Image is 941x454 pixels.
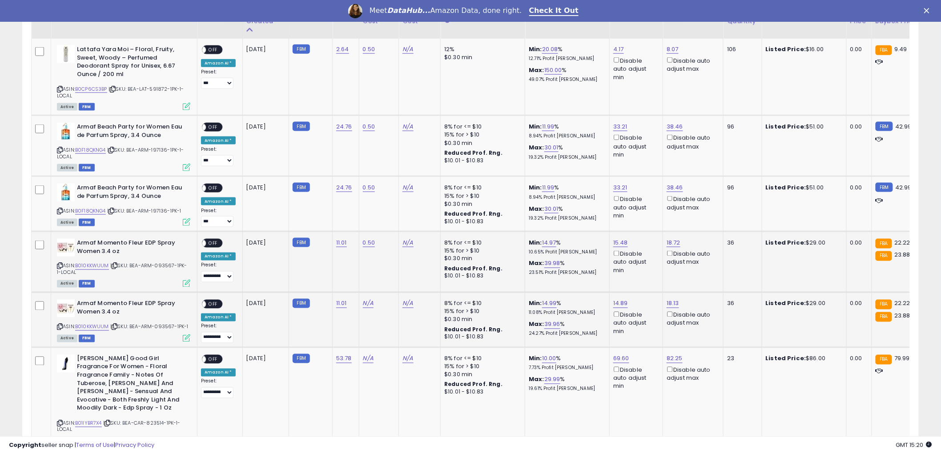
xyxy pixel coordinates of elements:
div: ASIN: [57,300,190,341]
small: FBA [876,300,892,309]
span: 22.22 [894,238,910,247]
img: 417KTRieJnL._SL40_.jpg [57,123,75,141]
a: 4.17 [613,45,624,54]
div: % [529,239,603,255]
div: Disable auto adjust max [667,194,716,212]
b: Reduced Prof. Rng. [444,326,503,333]
a: 39.98 [544,259,560,268]
a: N/A [402,238,413,247]
span: All listings currently available for purchase on Amazon [57,335,77,342]
div: [DATE] [246,355,282,363]
span: OFF [206,355,220,363]
span: | SKU: BEA-LAT-591872-1PK-1-LOCAL [57,85,184,99]
a: 24.76 [336,183,352,192]
div: $0.30 min [444,53,518,61]
div: Meet Amazon Data, done right. [370,6,522,15]
small: FBA [876,45,892,55]
i: DataHub... [387,6,430,15]
div: 15% for > $10 [444,363,518,371]
div: $0.30 min [444,200,518,208]
span: 23.88 [894,251,910,259]
span: 42.99 [895,122,912,131]
span: 9.49 [894,45,907,53]
p: 7.73% Profit [PERSON_NAME] [529,365,603,371]
span: FBM [79,219,95,226]
a: 82.25 [667,354,683,363]
a: N/A [363,354,374,363]
small: FBA [876,239,892,249]
div: Close [924,8,933,13]
div: 0.00 [850,45,865,53]
div: Disable auto adjust min [613,133,656,158]
p: 8.94% Profit [PERSON_NAME] [529,133,603,139]
small: FBM [293,354,310,363]
div: seller snap | | [9,441,154,450]
div: Preset: [201,208,236,228]
b: Reduced Prof. Rng. [444,210,503,217]
p: 10.65% Profit [PERSON_NAME] [529,249,603,255]
a: 38.46 [667,183,683,192]
a: 0.50 [363,183,375,192]
div: $16.00 [766,45,840,53]
div: Disable auto adjust max [667,249,716,266]
span: 79.99 [894,354,910,363]
div: 96 [727,123,755,131]
div: 15% for > $10 [444,192,518,200]
b: Min: [529,122,542,131]
b: Lattafa Yara Moi – Floral, Fruity, Sweet, Woody – Perfumed Deodorant Spray for Unisex, 6.67 Ounce... [77,45,185,80]
a: N/A [363,299,374,308]
span: | SKU: BEA-ARM-197136-1PK-1 [107,207,181,214]
b: Listed Price: [766,183,806,192]
b: Armaf Momento Fleur EDP Spray Women 3.4 oz [77,239,185,257]
div: $51.00 [766,184,840,192]
div: 15% for > $10 [444,247,518,255]
div: % [529,205,603,221]
span: OFF [206,185,220,192]
div: Amazon AI * [201,369,236,377]
p: 11.08% Profit [PERSON_NAME] [529,310,603,316]
a: 53.78 [336,354,352,363]
div: $10.01 - $10.83 [444,157,518,165]
small: FBM [293,44,310,54]
a: 30.01 [544,205,559,213]
a: 14.99 [542,299,557,308]
div: 96 [727,184,755,192]
small: FBA [876,312,892,322]
b: Reduced Prof. Rng. [444,381,503,388]
div: % [529,300,603,316]
span: 2025-09-10 15:20 GMT [896,441,932,449]
a: N/A [402,122,413,131]
a: Privacy Policy [115,441,154,449]
b: Listed Price: [766,238,806,247]
span: 22.22 [894,299,910,308]
a: B0F18QKNG4 [75,207,106,215]
p: 24.27% Profit [PERSON_NAME] [529,331,603,337]
div: Amazon AI * [201,313,236,321]
span: | SKU: BEA-ARM-093567-1PK-1-LOCAL [57,262,187,276]
b: Max: [529,143,544,152]
span: 42.99 [895,183,912,192]
small: FBA [876,355,892,365]
a: B0F18QKNG4 [75,146,106,154]
a: 0.50 [363,238,375,247]
div: $10.01 - $10.83 [444,389,518,396]
div: 8% for <= $10 [444,239,518,247]
a: 69.60 [613,354,629,363]
a: B0CP6CS3BP [75,85,107,93]
a: 39.96 [544,320,560,329]
div: Preset: [201,69,236,89]
img: 417KTRieJnL._SL40_.jpg [57,184,75,201]
small: FBA [876,251,892,261]
div: $29.00 [766,300,840,308]
b: Max: [529,66,544,74]
div: 23 [727,355,755,363]
a: 11.99 [542,183,555,192]
div: [DATE] [246,239,282,247]
p: 12.71% Profit [PERSON_NAME] [529,56,603,62]
div: ASIN: [57,45,190,109]
small: FBM [293,299,310,308]
b: Min: [529,299,542,308]
span: 23.88 [894,312,910,320]
div: Disable auto adjust min [613,365,656,390]
a: 38.46 [667,122,683,131]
